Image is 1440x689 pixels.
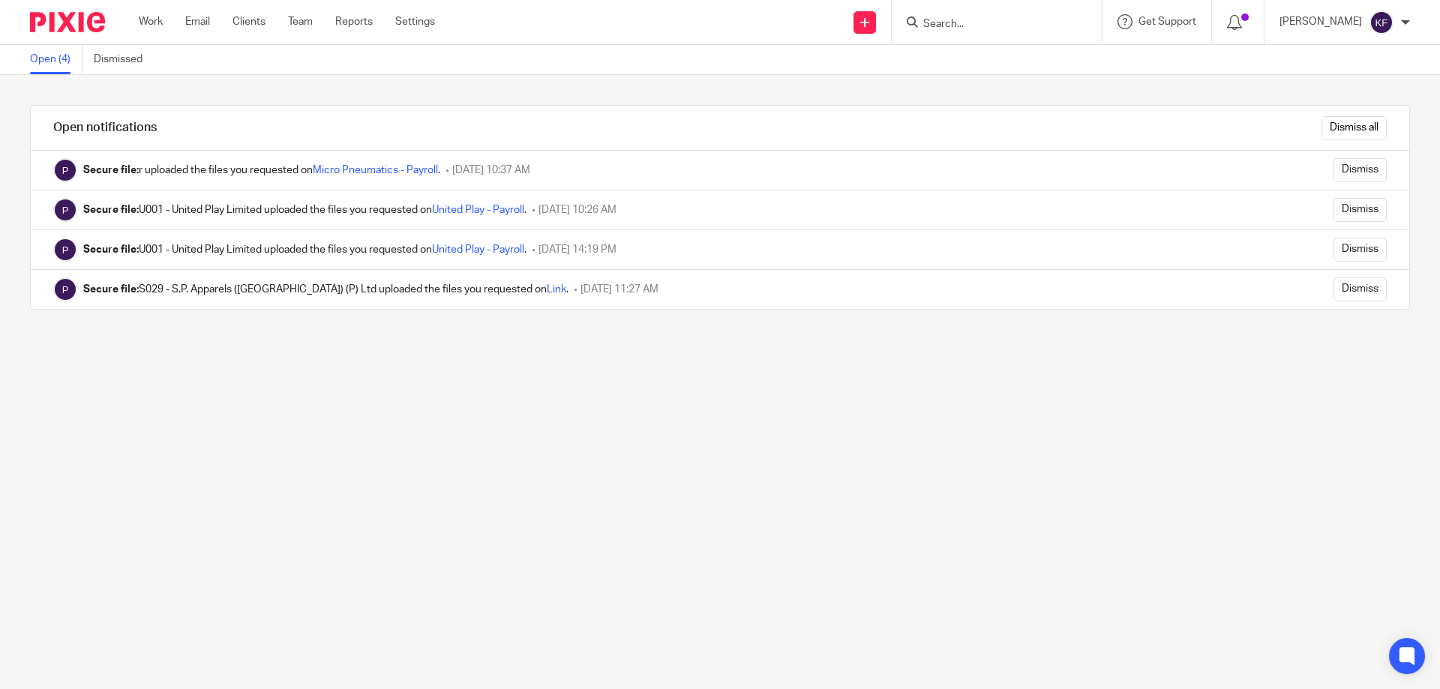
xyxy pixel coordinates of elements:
img: svg%3E [1369,10,1393,34]
input: Dismiss [1333,277,1387,301]
img: Pixie [53,198,77,222]
img: Pixie [53,238,77,262]
div: U001 - United Play Limited uploaded the files you requested on . [83,242,526,257]
a: United Play - Payroll [432,205,524,215]
a: Reports [335,14,373,29]
a: Dismissed [94,45,154,74]
p: [PERSON_NAME] [1279,14,1362,29]
input: Dismiss all [1321,116,1387,140]
img: Pixie [30,12,105,32]
input: Dismiss [1333,198,1387,222]
input: Dismiss [1333,158,1387,182]
h1: Open notifications [53,120,157,136]
input: Search [922,18,1057,31]
b: Secure file: [83,284,139,295]
a: Email [185,14,210,29]
a: United Play - Payroll [432,244,524,255]
span: [DATE] 10:37 AM [452,165,530,175]
div: U001 - United Play Limited uploaded the files you requested on . [83,202,526,217]
span: [DATE] 11:27 AM [580,284,658,295]
div: r uploaded the files you requested on . [83,163,440,178]
span: Get Support [1138,16,1196,27]
span: [DATE] 10:26 AM [538,205,616,215]
a: Link [547,284,566,295]
img: Pixie [53,158,77,182]
b: Secure file: [83,165,139,175]
img: Pixie [53,277,77,301]
a: Settings [395,14,435,29]
a: Open (4) [30,45,82,74]
b: Secure file: [83,205,139,215]
a: Micro Pneumatics - Payroll [313,165,438,175]
a: Work [139,14,163,29]
b: Secure file: [83,244,139,255]
a: Clients [232,14,265,29]
div: S029 - S.P. Apparels ([GEOGRAPHIC_DATA]) (P) Ltd uploaded the files you requested on . [83,282,568,297]
span: [DATE] 14:19 PM [538,244,616,255]
a: Team [288,14,313,29]
input: Dismiss [1333,238,1387,262]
